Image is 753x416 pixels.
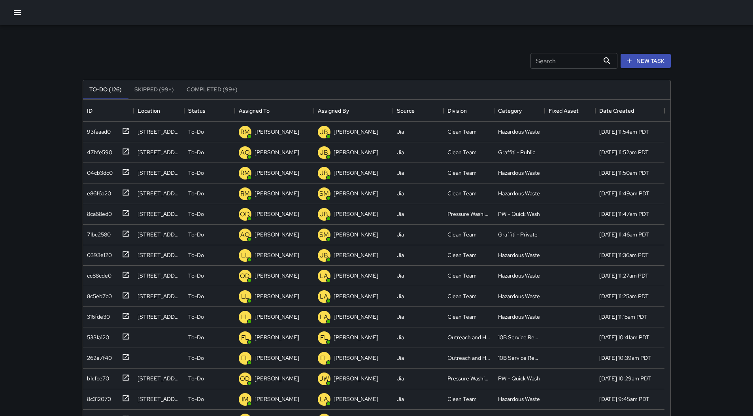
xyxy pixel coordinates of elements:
[138,272,180,280] div: 1130 Market Street
[138,169,180,177] div: 1390 Market Street
[84,371,109,382] div: b1cfce70
[397,189,404,197] div: Jia
[334,333,378,341] p: [PERSON_NAME]
[498,148,535,156] div: Graffiti - Public
[397,100,415,122] div: Source
[447,210,490,218] div: Pressure Washing
[397,148,404,156] div: Jia
[447,169,477,177] div: Clean Team
[84,145,112,156] div: 47bfe590
[320,148,328,157] p: JB
[447,354,490,362] div: Outreach and Hospitality
[255,148,299,156] p: [PERSON_NAME]
[188,251,204,259] p: To-Do
[320,210,328,219] p: JB
[334,231,378,238] p: [PERSON_NAME]
[84,330,109,341] div: 5331a120
[314,100,393,122] div: Assigned By
[599,333,649,341] div: 9/4/2025, 10:41am PDT
[84,166,113,177] div: 04cb3dc0
[549,100,579,122] div: Fixed Asset
[84,289,112,300] div: 8c5eb7c0
[397,354,404,362] div: Jia
[334,128,378,136] p: [PERSON_NAME]
[188,374,204,382] p: To-Do
[599,272,649,280] div: 9/4/2025, 11:27am PDT
[595,100,664,122] div: Date Created
[255,189,299,197] p: [PERSON_NAME]
[255,395,299,403] p: [PERSON_NAME]
[241,251,249,260] p: LL
[397,292,404,300] div: Jia
[320,127,328,137] p: JB
[599,395,649,403] div: 9/4/2025, 9:45am PDT
[320,354,328,363] p: FL
[621,54,671,68] button: New Task
[397,231,404,238] div: Jia
[255,313,299,321] p: [PERSON_NAME]
[334,374,378,382] p: [PERSON_NAME]
[320,395,328,404] p: LA
[84,227,111,238] div: 71bc2580
[447,148,477,156] div: Clean Team
[188,100,206,122] div: Status
[447,128,477,136] div: Clean Team
[498,395,540,403] div: Hazardous Waste
[138,148,180,156] div: 1375 Market Street
[255,292,299,300] p: [PERSON_NAME]
[498,210,540,218] div: PW - Quick Wash
[84,248,112,259] div: 0393e120
[188,189,204,197] p: To-Do
[447,313,477,321] div: Clean Team
[318,100,349,122] div: Assigned By
[334,313,378,321] p: [PERSON_NAME]
[241,292,249,301] p: LL
[138,374,180,382] div: 1193 Market Street
[138,292,180,300] div: 1128 Market Street
[494,100,545,122] div: Category
[334,210,378,218] p: [PERSON_NAME]
[447,272,477,280] div: Clean Team
[397,169,404,177] div: Jia
[599,169,649,177] div: 9/4/2025, 11:50am PDT
[84,207,112,218] div: 8ca68ed0
[498,292,540,300] div: Hazardous Waste
[498,333,541,341] div: 10B Service Request
[255,374,299,382] p: [PERSON_NAME]
[87,100,92,122] div: ID
[334,251,378,259] p: [PERSON_NAME]
[138,100,160,122] div: Location
[397,210,404,218] div: Jia
[84,351,112,362] div: 262e7f40
[255,210,299,218] p: [PERSON_NAME]
[397,272,404,280] div: Jia
[188,128,204,136] p: To-Do
[599,354,651,362] div: 9/4/2025, 10:39am PDT
[599,313,647,321] div: 9/4/2025, 11:15am PDT
[138,210,180,218] div: 95 Hayes Street
[320,292,328,301] p: LA
[397,333,404,341] div: Jia
[498,374,540,382] div: PW - Quick Wash
[188,313,204,321] p: To-Do
[397,374,404,382] div: Jia
[599,231,649,238] div: 9/4/2025, 11:46am PDT
[180,80,244,99] button: Completed (99+)
[184,100,235,122] div: Status
[599,374,651,382] div: 9/4/2025, 10:29am PDT
[235,100,314,122] div: Assigned To
[447,251,477,259] div: Clean Team
[443,100,494,122] div: Division
[599,189,649,197] div: 9/4/2025, 11:49am PDT
[397,313,404,321] div: Jia
[599,100,634,122] div: Date Created
[397,395,404,403] div: Jia
[84,269,111,280] div: cc88cde0
[240,374,250,384] p: OD
[498,251,540,259] div: Hazardous Waste
[240,168,250,178] p: RM
[240,189,250,199] p: RM
[334,272,378,280] p: [PERSON_NAME]
[188,231,204,238] p: To-Do
[320,271,328,281] p: LA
